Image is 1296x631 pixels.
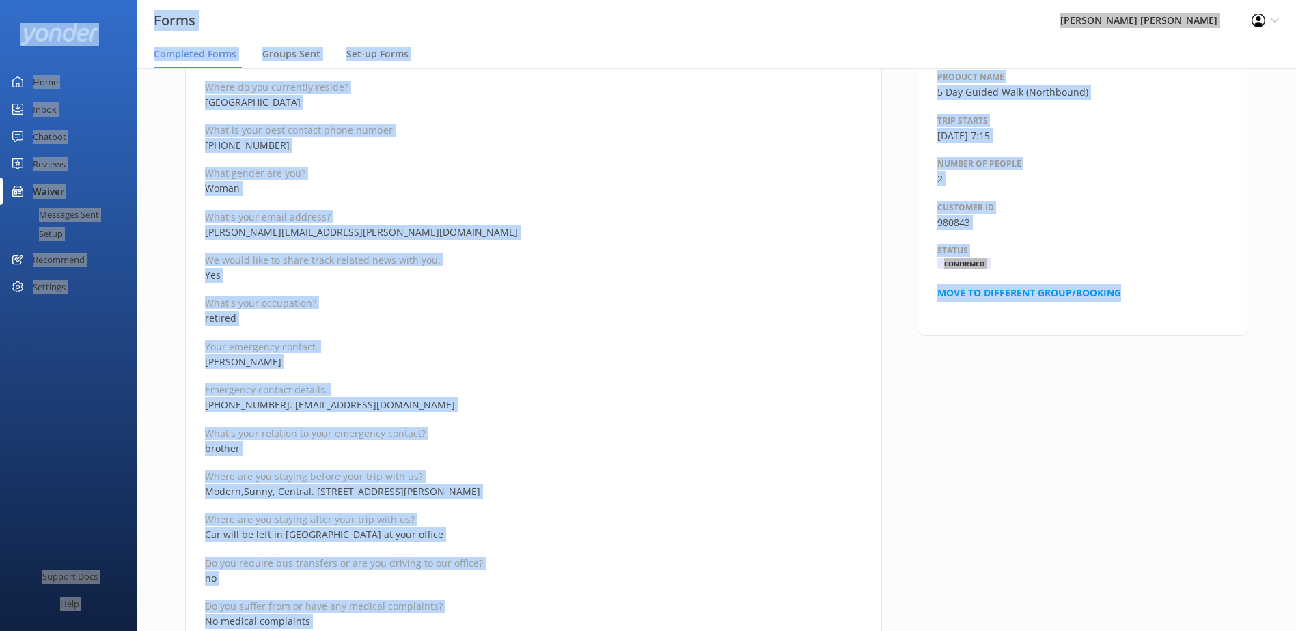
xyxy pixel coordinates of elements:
[33,96,57,123] div: Inbox
[937,201,1228,214] p: Customer ID
[937,128,1228,143] p: [DATE] 7:15
[60,590,79,617] div: Help
[8,205,99,224] div: Messages Sent
[8,205,137,224] a: Messages Sent
[33,178,64,205] div: Waiver
[937,286,1121,299] a: Move to different Group/Booking
[937,85,1228,100] p: 5 Day Guided Walk (Northbound)
[42,563,98,590] div: Support Docs
[937,157,1228,170] p: Number of people
[262,47,320,61] span: Groups Sent
[937,171,1228,186] p: 2
[205,441,862,456] p: brother
[8,224,137,243] a: Setup
[33,123,66,150] div: Chatbot
[937,215,1228,230] p: 980843
[33,273,66,300] div: Settings
[205,354,862,369] p: [PERSON_NAME]
[154,47,236,61] span: Completed Forms
[205,181,862,196] p: Woman
[205,484,862,499] p: Modern,Sunny, Central. [STREET_ADDRESS][PERSON_NAME]
[205,614,862,629] p: No medical complaints
[33,68,58,96] div: Home
[205,571,862,586] p: no
[205,124,862,137] p: What is your best contact phone number
[205,81,862,94] p: Where do you currently reside?
[205,296,862,309] p: What's your occupation?
[205,268,862,283] p: Yes
[346,47,409,61] span: Set-up Forms
[8,224,63,243] div: Setup
[937,114,1228,127] p: Trip starts
[205,340,862,353] p: Your emergency contact.
[205,225,862,240] p: [PERSON_NAME][EMAIL_ADDRESS][PERSON_NAME][DOMAIN_NAME]
[33,150,66,178] div: Reviews
[205,383,862,396] p: Emergency contact details.
[205,527,862,542] p: Car will be left in [GEOGRAPHIC_DATA] at your office
[154,10,195,31] h3: Forms
[33,246,85,273] div: Recommend
[205,311,862,326] p: retired
[205,253,862,266] p: We would like to share track related news with you.
[205,600,862,613] p: Do you suffer from or have any medical complaints?
[205,167,862,180] p: What gender are you?
[205,427,862,440] p: What's your relation to your emergency contact?
[20,23,99,46] img: yonder-white-logo.png
[937,258,991,269] div: Confirmed
[205,210,862,223] p: What's your email address?
[205,138,862,153] p: [PHONE_NUMBER]
[205,513,862,526] p: Where are you staying after your trip with us?
[937,244,1228,257] p: Status
[937,70,1228,83] p: Product name
[205,95,862,110] p: [GEOGRAPHIC_DATA]
[205,470,862,483] p: Where are you staying before your trip with us?
[205,397,862,412] p: [PHONE_NUMBER]. [EMAIL_ADDRESS][DOMAIN_NAME]
[205,557,862,570] p: Do you require bus transfers or are you driving to our office?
